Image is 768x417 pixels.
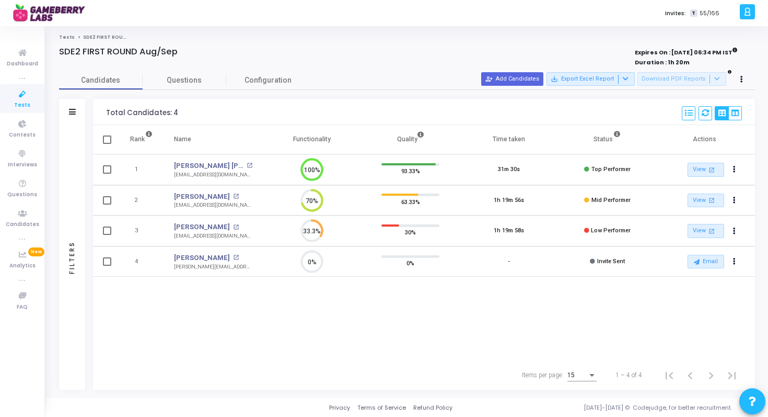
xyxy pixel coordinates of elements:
[174,171,252,179] div: [EMAIL_ADDRESS][DOMAIN_NAME]
[567,371,575,379] span: 15
[67,200,77,315] div: Filters
[481,72,543,86] button: Add Candidates
[591,197,631,204] span: Mid Performer
[6,220,39,229] span: Candidates
[7,190,37,199] span: Questions
[119,216,164,246] td: 3
[406,258,414,268] span: 0%
[688,194,724,208] a: View
[119,125,164,154] th: Rank
[401,166,420,176] span: 93.33%
[329,403,350,412] a: Privacy
[558,125,656,154] th: Status
[485,75,493,83] mat-icon: person_add_alt
[688,224,724,238] a: View
[707,165,716,174] mat-icon: open_in_new
[14,101,30,110] span: Tests
[722,365,742,386] button: Last page
[174,201,252,209] div: [EMAIL_ADDRESS][DOMAIN_NAME]
[59,75,143,86] span: Candidates
[727,224,741,239] button: Actions
[635,58,690,66] strong: Duration : 1h 20m
[245,75,292,86] span: Configuration
[174,161,244,171] a: [PERSON_NAME] [PERSON_NAME]
[357,403,406,412] a: Terms of Service
[494,196,524,205] div: 1h 19m 56s
[59,34,755,41] nav: breadcrumb
[727,193,741,208] button: Actions
[635,46,738,57] strong: Expires On : [DATE] 06:34 PM IST
[174,191,230,202] a: [PERSON_NAME]
[494,227,524,235] div: 1h 19m 58s
[106,109,178,117] div: Total Candidates: 4
[615,370,642,380] div: 1 – 4 of 4
[401,196,420,207] span: 63.33%
[567,372,597,379] mat-select: Items per page:
[233,255,239,261] mat-icon: open_in_new
[707,196,716,205] mat-icon: open_in_new
[701,365,722,386] button: Next page
[174,232,252,240] div: [EMAIL_ADDRESS][DOMAIN_NAME]
[59,47,178,57] h4: SDE2 FIRST ROUND Aug/Sep
[174,253,230,263] a: [PERSON_NAME]
[233,224,239,230] mat-icon: open_in_new
[727,254,741,269] button: Actions
[700,9,719,18] span: 55/166
[361,125,459,154] th: Quality
[13,3,91,24] img: logo
[263,125,361,154] th: Functionality
[551,75,558,83] mat-icon: save_alt
[707,227,716,235] mat-icon: open_in_new
[119,246,164,277] td: 4
[591,166,631,173] span: Top Performer
[727,163,741,177] button: Actions
[28,247,44,256] span: New
[247,163,252,168] mat-icon: open_in_new
[174,222,230,232] a: [PERSON_NAME]
[659,365,680,386] button: First page
[405,227,416,238] span: 30%
[665,9,686,18] label: Invites:
[498,165,520,174] div: 31m 30s
[59,34,75,40] a: Tests
[9,131,36,140] span: Contests
[9,262,36,271] span: Analytics
[637,72,726,86] button: Download PDF Reports
[715,106,742,120] div: View Options
[680,365,701,386] button: Previous page
[413,403,452,412] a: Refund Policy
[591,227,631,234] span: Low Performer
[83,34,154,40] span: SDE2 FIRST ROUND Aug/Sep
[174,263,252,271] div: [PERSON_NAME][EMAIL_ADDRESS][DOMAIN_NAME]
[657,125,755,154] th: Actions
[688,255,724,268] button: Email
[7,60,38,69] span: Dashboard
[174,133,191,145] div: Name
[119,185,164,216] td: 2
[597,258,625,265] span: Invite Sent
[688,163,724,177] a: View
[508,257,510,266] div: -
[452,403,755,412] div: [DATE]-[DATE] © Codejudge, for better recruitment.
[493,133,525,145] div: Time taken
[17,303,28,312] span: FAQ
[690,9,697,17] span: T
[522,370,563,380] div: Items per page:
[8,161,37,170] span: Interviews
[546,72,635,86] button: Export Excel Report
[143,75,226,86] span: Questions
[233,194,239,199] mat-icon: open_in_new
[119,154,164,185] td: 1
